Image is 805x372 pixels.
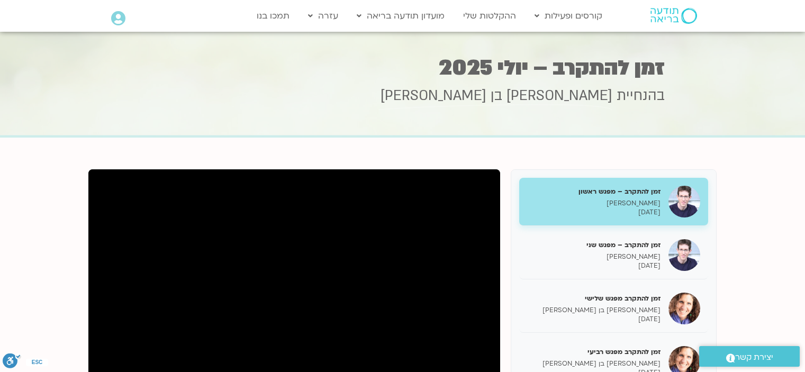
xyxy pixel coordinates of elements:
p: [PERSON_NAME] בן [PERSON_NAME] [527,306,661,315]
a: ההקלטות שלי [458,6,521,26]
h5: זמן להתקרב מפגש שלישי [527,294,661,303]
p: [DATE] [527,208,661,217]
a: קורסים ופעילות [529,6,608,26]
p: [PERSON_NAME] בן [PERSON_NAME] [527,359,661,368]
h1: זמן להתקרב – יולי 2025 [141,58,665,78]
a: תמכו בנו [251,6,295,26]
p: [DATE] [527,315,661,324]
a: יצירת קשר [699,346,800,367]
span: בהנחיית [617,86,665,105]
img: זמן להתקרב – מפגש שני [668,239,700,271]
img: זמן להתקרב – מפגש ראשון [668,186,700,217]
a: עזרה [303,6,343,26]
h5: זמן להתקרב – מפגש שני [527,240,661,250]
img: תודעה בריאה [650,8,697,24]
p: [DATE] [527,261,661,270]
a: מועדון תודעה בריאה [351,6,450,26]
h5: זמן להתקרב – מפגש ראשון [527,187,661,196]
p: [PERSON_NAME] [527,252,661,261]
img: זמן להתקרב מפגש שלישי [668,293,700,324]
p: [PERSON_NAME] [527,199,661,208]
h5: זמן להתקרב מפגש רביעי [527,347,661,357]
span: יצירת קשר [735,350,773,365]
